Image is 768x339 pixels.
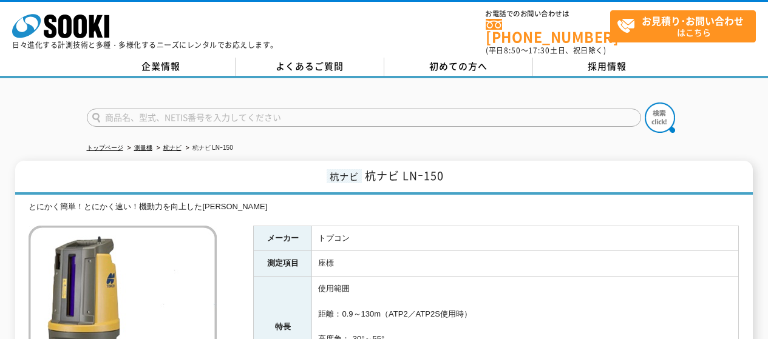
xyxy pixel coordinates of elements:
th: メーカー [254,226,312,251]
td: トプコン [312,226,739,251]
a: 測量機 [134,144,152,151]
td: 座標 [312,251,739,277]
span: はこちら [617,11,755,41]
a: よくあるご質問 [236,58,384,76]
span: 杭ナビ LNｰ150 [365,167,444,184]
a: トップページ [87,144,123,151]
a: 杭ナビ [163,144,182,151]
span: 杭ナビ [327,169,362,183]
span: お電話でのお問い合わせは [486,10,610,18]
div: とにかく簡単！とにかく速い！機動力を向上した[PERSON_NAME] [29,201,739,213]
span: (平日 ～ 土日、祝日除く) [486,45,606,56]
th: 測定項目 [254,251,312,277]
a: 初めての方へ [384,58,533,76]
span: 8:50 [504,45,521,56]
strong: お見積り･お問い合わせ [642,13,744,28]
a: 採用情報 [533,58,682,76]
span: 17:30 [528,45,550,56]
a: [PHONE_NUMBER] [486,19,610,44]
a: お見積り･お問い合わせはこちら [610,10,756,42]
input: 商品名、型式、NETIS番号を入力してください [87,109,641,127]
li: 杭ナビ LNｰ150 [183,142,233,155]
span: 初めての方へ [429,59,488,73]
img: btn_search.png [645,102,675,133]
p: 日々進化する計測技術と多種・多様化するニーズにレンタルでお応えします。 [12,41,278,49]
a: 企業情報 [87,58,236,76]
